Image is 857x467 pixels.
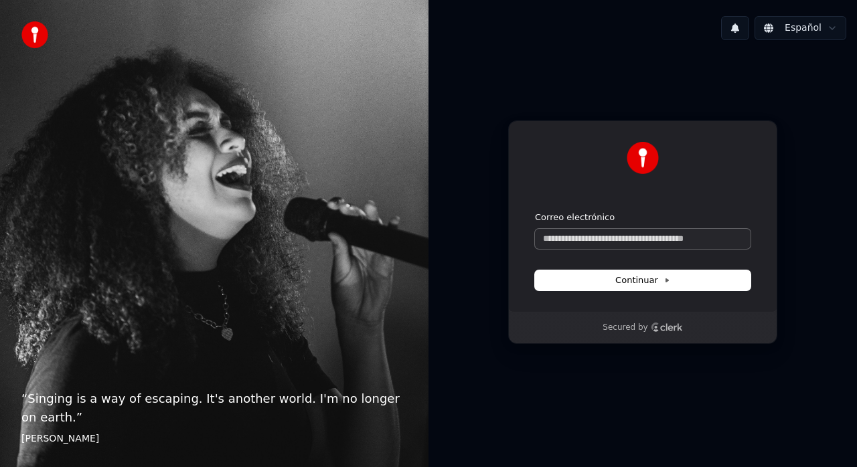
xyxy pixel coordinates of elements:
img: Youka [627,142,659,174]
label: Correo electrónico [535,211,615,223]
button: Continuar [535,270,751,290]
footer: [PERSON_NAME] [21,432,407,446]
p: Secured by [603,322,647,333]
img: youka [21,21,48,48]
a: Clerk logo [651,322,683,332]
span: Continuar [615,274,670,286]
p: “ Singing is a way of escaping. It's another world. I'm no longer on earth. ” [21,389,407,427]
